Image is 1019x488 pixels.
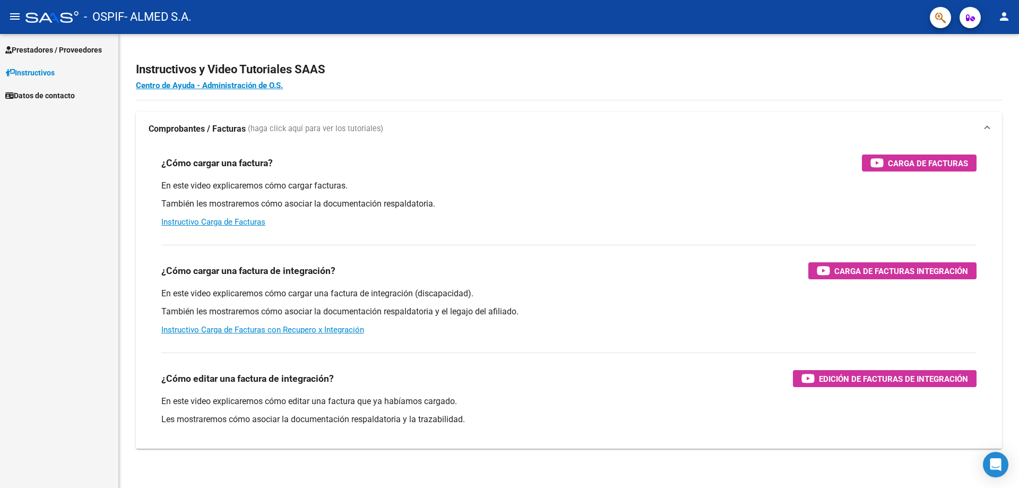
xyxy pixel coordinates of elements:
a: Centro de Ayuda - Administración de O.S. [136,81,283,90]
p: En este video explicaremos cómo cargar una factura de integración (discapacidad). [161,288,977,299]
button: Carga de Facturas [862,155,977,172]
h3: ¿Cómo editar una factura de integración? [161,371,334,386]
div: Comprobantes / Facturas (haga click aquí para ver los tutoriales) [136,146,1002,449]
span: Instructivos [5,67,55,79]
p: En este video explicaremos cómo cargar facturas. [161,180,977,192]
p: También les mostraremos cómo asociar la documentación respaldatoria. [161,198,977,210]
button: Carga de Facturas Integración [808,262,977,279]
strong: Comprobantes / Facturas [149,123,246,135]
span: Prestadores / Proveedores [5,44,102,56]
a: Instructivo Carga de Facturas [161,217,265,227]
h3: ¿Cómo cargar una factura de integración? [161,263,335,278]
p: También les mostraremos cómo asociar la documentación respaldatoria y el legajo del afiliado. [161,306,977,318]
h2: Instructivos y Video Tutoriales SAAS [136,59,1002,80]
mat-icon: menu [8,10,21,23]
span: Edición de Facturas de integración [819,372,968,386]
span: (haga click aquí para ver los tutoriales) [248,123,383,135]
h3: ¿Cómo cargar una factura? [161,156,273,170]
span: Carga de Facturas [888,157,968,170]
mat-icon: person [998,10,1011,23]
p: En este video explicaremos cómo editar una factura que ya habíamos cargado. [161,396,977,407]
span: - OSPIF [84,5,124,29]
span: - ALMED S.A. [124,5,192,29]
div: Open Intercom Messenger [983,452,1008,477]
span: Datos de contacto [5,90,75,101]
mat-expansion-panel-header: Comprobantes / Facturas (haga click aquí para ver los tutoriales) [136,112,1002,146]
p: Les mostraremos cómo asociar la documentación respaldatoria y la trazabilidad. [161,414,977,425]
button: Edición de Facturas de integración [793,370,977,387]
span: Carga de Facturas Integración [834,264,968,278]
a: Instructivo Carga de Facturas con Recupero x Integración [161,325,364,335]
